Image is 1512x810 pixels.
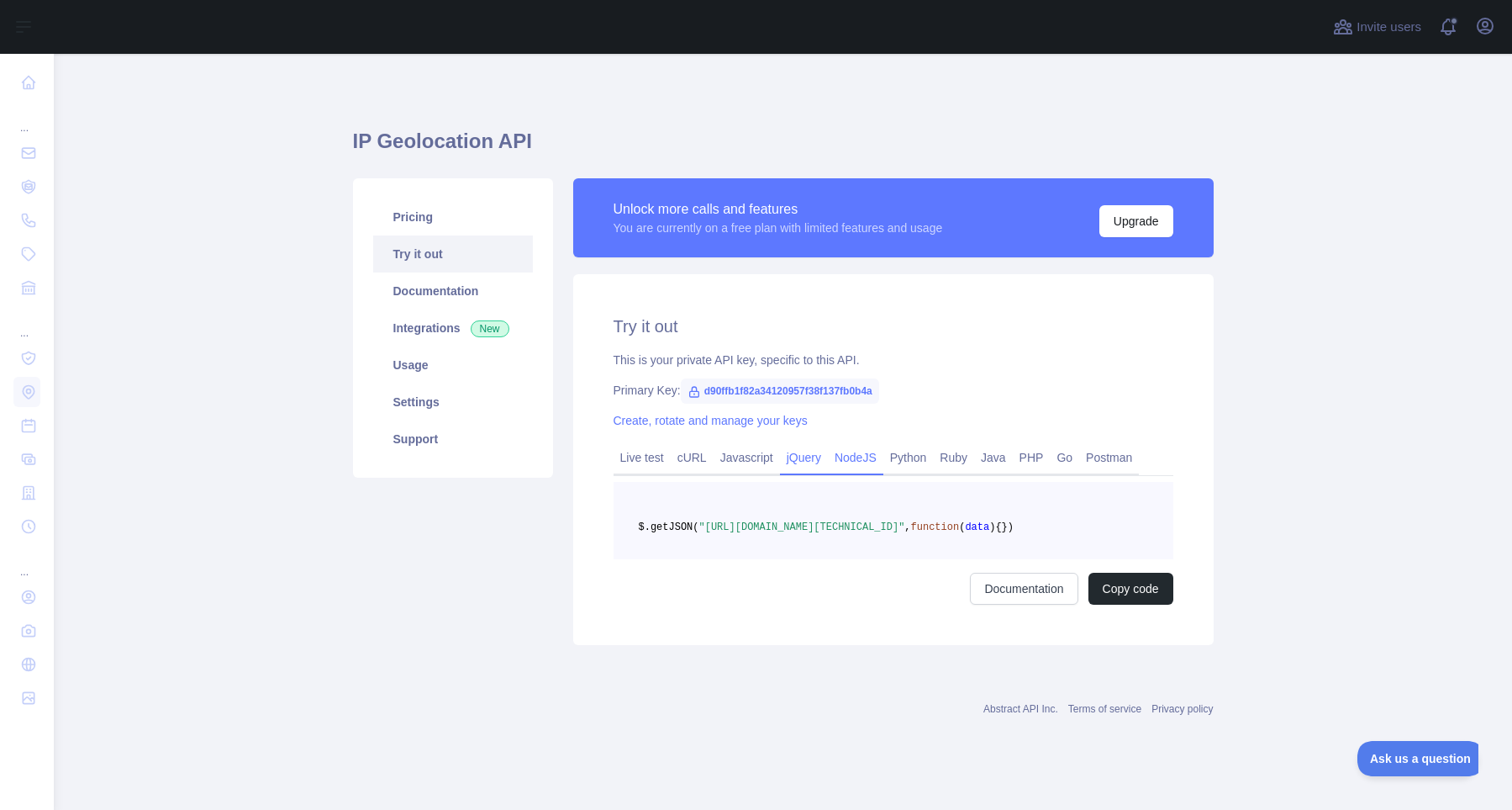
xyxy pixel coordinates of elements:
[373,273,533,310] a: Documentation
[671,444,714,471] a: cURL
[883,444,934,471] a: Python
[1330,13,1425,40] button: Invite users
[965,521,989,533] span: data
[373,310,533,347] a: Integrations New
[373,384,533,421] a: Settings
[1013,444,1051,471] a: PHP
[639,521,699,533] span: $.getJSON(
[699,521,905,533] span: "[URL][DOMAIN_NAME][TECHNICAL_ID]"
[1357,741,1478,776] iframe: Toggle Customer Support
[983,703,1058,715] a: Abstract API Inc.
[970,573,1077,605] a: Documentation
[1357,18,1421,37] span: Invite users
[13,306,40,340] div: ...
[681,379,879,404] span: d90ffb1f82a34120957f38f137fb0b4a
[373,199,533,236] a: Pricing
[911,521,960,533] span: function
[373,347,533,384] a: Usage
[471,320,509,337] span: New
[714,444,780,471] a: Javascript
[353,128,1214,168] h1: IP Geolocation API
[373,421,533,458] a: Support
[1050,444,1079,471] a: Go
[1088,573,1173,605] button: Copy code
[13,101,40,135] div: ...
[989,521,995,533] span: )
[904,521,910,533] span: ,
[1079,444,1139,471] a: Postman
[1151,703,1213,715] a: Privacy policy
[933,444,974,471] a: Ruby
[614,352,1173,368] div: This is your private API key, specific to this API.
[1002,521,1014,533] span: })
[1099,205,1173,237] button: Upgrade
[614,382,1173,399] div: Primary Key:
[828,444,883,471] a: NodeJS
[974,444,1013,471] a: Java
[614,414,808,427] a: Create, rotate and manage your keys
[995,521,1001,533] span: {
[614,444,671,471] a: Live test
[1068,703,1141,715] a: Terms of service
[959,521,965,533] span: (
[780,444,828,471] a: jQuery
[373,236,533,273] a: Try it out
[614,220,943,236] div: You are currently on a free plan with limited features and usage
[13,545,40,579] div: ...
[614,315,1173,338] h2: Try it out
[614,199,943,220] div: Unlock more calls and features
